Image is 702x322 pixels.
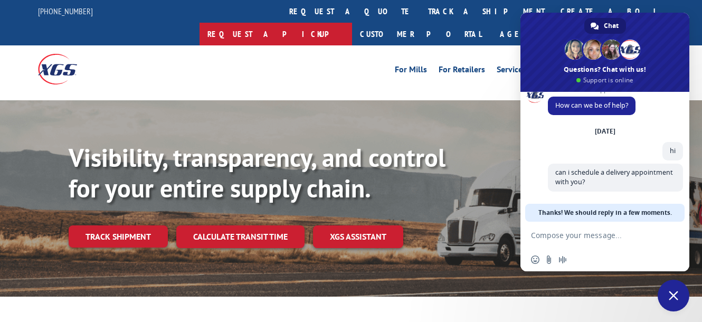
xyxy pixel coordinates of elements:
a: XGS ASSISTANT [313,225,403,248]
b: Visibility, transparency, and control for your entire supply chain. [69,141,445,204]
textarea: Compose your message... [531,231,656,240]
a: Customer Portal [352,23,489,45]
span: Thanks! We should reply in a few moments. [538,204,672,222]
a: Services [497,65,526,77]
div: [DATE] [595,128,615,135]
div: Chat [584,18,626,34]
a: [PHONE_NUMBER] [38,6,93,16]
span: Send a file [545,255,553,264]
span: How can we be of help? [555,101,628,110]
span: Chat [604,18,619,34]
a: For Mills [395,65,427,77]
a: Agent [489,23,541,45]
div: Close chat [658,280,689,311]
span: hi [670,146,676,155]
a: Track shipment [69,225,168,248]
span: can i schedule a delivery appointment with you? [555,168,673,186]
span: Audio message [558,255,567,264]
span: XGS Customer Support [548,86,635,93]
a: Request a pickup [200,23,352,45]
a: Calculate transit time [176,225,305,248]
span: Insert an emoji [531,255,539,264]
a: For Retailers [439,65,485,77]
